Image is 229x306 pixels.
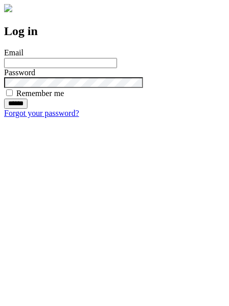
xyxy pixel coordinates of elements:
label: Remember me [16,89,64,98]
a: Forgot your password? [4,109,79,117]
h2: Log in [4,24,225,38]
label: Email [4,48,23,57]
img: logo-4e3dc11c47720685a147b03b5a06dd966a58ff35d612b21f08c02c0306f2b779.png [4,4,12,12]
label: Password [4,68,35,77]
